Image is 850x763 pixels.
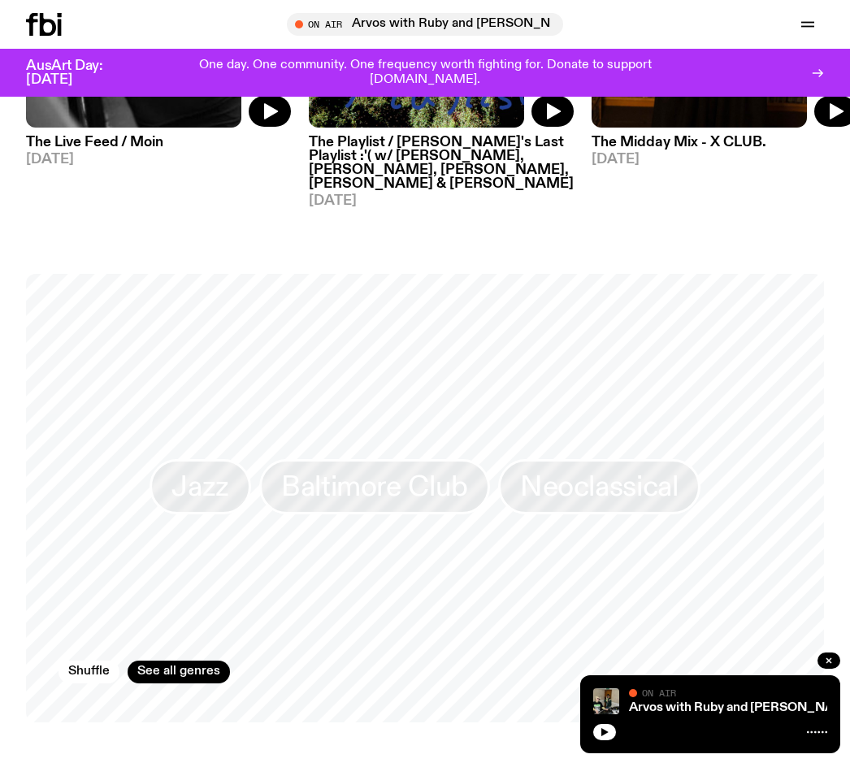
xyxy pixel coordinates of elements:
[128,661,230,683] a: See all genres
[498,459,700,514] a: Neoclassical
[26,128,291,167] a: The Live Feed / Moin[DATE]
[642,687,676,698] span: On Air
[309,194,574,208] span: [DATE]
[171,470,229,502] span: Jazz
[150,459,251,514] a: Jazz
[287,13,563,36] button: On AirArvos with Ruby and [PERSON_NAME]
[26,59,130,87] h3: AusArt Day: [DATE]
[281,470,468,502] span: Baltimore Club
[309,128,574,208] a: The Playlist / [PERSON_NAME]'s Last Playlist :'( w/ [PERSON_NAME], [PERSON_NAME], [PERSON_NAME], ...
[26,136,291,150] h3: The Live Feed / Moin
[259,459,490,514] a: Baltimore Club
[26,153,291,167] span: [DATE]
[59,661,119,683] button: Shuffle
[520,470,679,502] span: Neoclassical
[309,136,574,191] h3: The Playlist / [PERSON_NAME]'s Last Playlist :'( w/ [PERSON_NAME], [PERSON_NAME], [PERSON_NAME], ...
[593,688,619,714] img: Ruby wears a Collarbones t shirt and pretends to play the DJ decks, Al sings into a pringles can....
[143,59,707,87] p: One day. One community. One frequency worth fighting for. Donate to support [DOMAIN_NAME].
